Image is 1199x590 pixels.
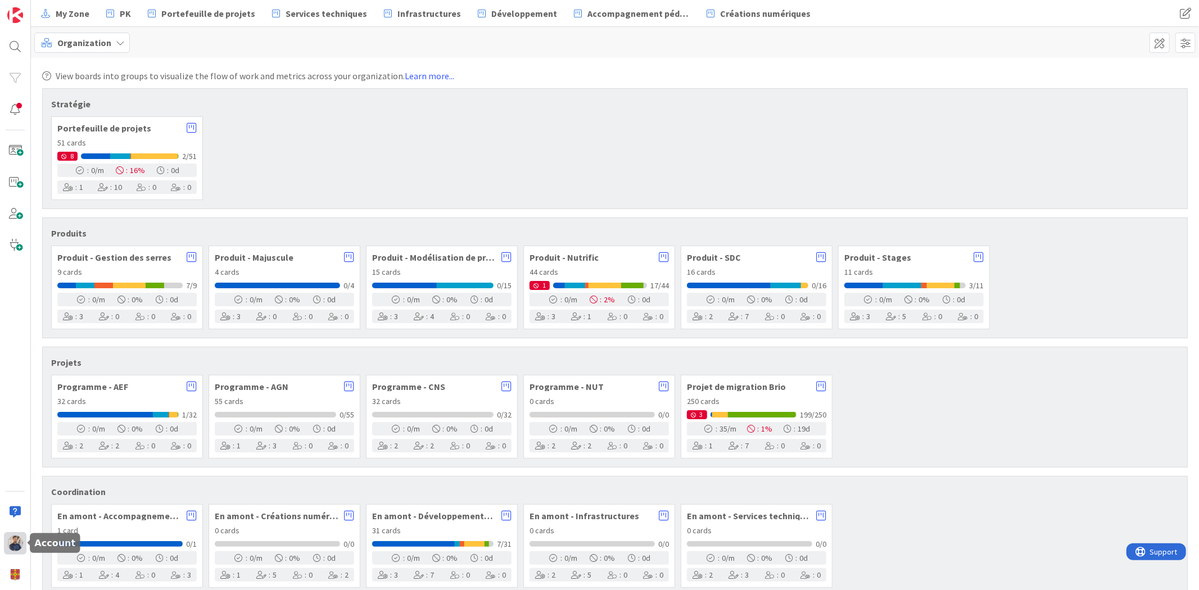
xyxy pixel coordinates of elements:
[51,226,87,240] b: Produits
[530,396,669,407] div: 0 cards
[607,439,627,452] div: :
[447,423,458,435] span: 0 %
[79,311,83,323] span: 3
[548,422,577,435] div: :
[502,311,506,323] span: 0
[748,551,773,565] div: :
[345,311,349,323] span: 0
[700,3,817,24] a: Créations numériques
[327,423,336,435] span: 0 d
[34,3,96,24] a: My Zone
[590,422,616,435] div: :
[764,439,785,452] div: :
[397,7,461,20] span: Infrastructures
[275,551,301,565] div: :
[764,568,785,582] div: :
[658,409,669,421] div: 0/0
[156,551,178,565] div: :
[135,310,155,323] div: :
[705,293,735,306] div: :
[309,440,313,452] span: 0
[785,293,808,306] div: :
[275,293,301,306] div: :
[628,551,650,565] div: :
[781,440,785,452] span: 0
[722,294,735,306] span: 0 /m
[186,280,197,292] div: 7/9
[530,253,653,262] span: Produit - Nutrific
[394,311,398,323] span: 3
[486,439,506,452] div: :
[372,382,496,391] span: Programme - CNS
[607,568,627,582] div: :
[969,280,984,292] div: 3/11
[748,293,773,306] div: :
[63,180,83,194] div: :
[450,310,470,323] div: :
[63,310,83,323] div: :
[237,440,241,452] span: 1
[75,164,104,177] div: :
[485,294,493,306] span: 0 d
[120,7,131,20] span: PK
[700,410,703,420] span: 3
[237,311,241,323] span: 3
[161,7,255,20] span: Portefeuille de projets
[623,440,627,452] span: 0
[785,551,808,565] div: :
[745,440,749,452] span: 7
[215,396,354,407] div: 55 cards
[327,552,336,564] span: 0 d
[693,439,713,452] div: :
[171,165,179,176] span: 0 d
[24,2,51,15] span: Support
[922,310,942,323] div: :
[414,568,434,582] div: :
[289,294,301,306] span: 0 %
[729,439,749,452] div: :
[407,294,420,306] span: 0 /m
[548,293,577,306] div: :
[233,293,263,306] div: :
[604,552,616,564] span: 0 %
[530,525,669,537] div: 0 cards
[729,310,749,323] div: :
[642,423,650,435] span: 0 d
[250,294,263,306] span: 0 /m
[141,3,262,24] a: Portefeuille de projets
[186,538,197,550] div: 0/1
[116,164,145,177] div: :
[720,423,736,435] span: 35 /m
[571,439,591,452] div: :
[171,180,191,194] div: :
[485,423,493,435] span: 0 d
[92,294,105,306] span: 0 /m
[535,568,555,582] div: :
[372,266,512,278] div: 15 cards
[879,294,892,306] span: 0 /m
[502,440,506,452] span: 0
[51,97,91,111] b: Stratégie
[687,253,811,262] span: Produit - SDC
[938,311,942,323] span: 0
[132,294,143,306] span: 0 %
[650,280,669,292] div: 17/44
[466,440,470,452] span: 0
[182,409,197,421] div: 1/32
[328,439,349,452] div: :
[115,311,119,323] span: 0
[275,422,301,435] div: :
[535,310,555,323] div: :
[256,568,277,582] div: :
[974,311,978,323] span: 0
[433,551,458,565] div: :
[372,511,496,520] span: En amont - Développements informatiques
[590,551,616,565] div: :
[215,382,338,391] span: Programme - AGN
[497,280,512,292] div: 0/15
[564,552,577,564] span: 0 /m
[433,293,458,306] div: :
[433,422,458,435] div: :
[762,423,773,435] span: 1 %
[607,310,627,323] div: :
